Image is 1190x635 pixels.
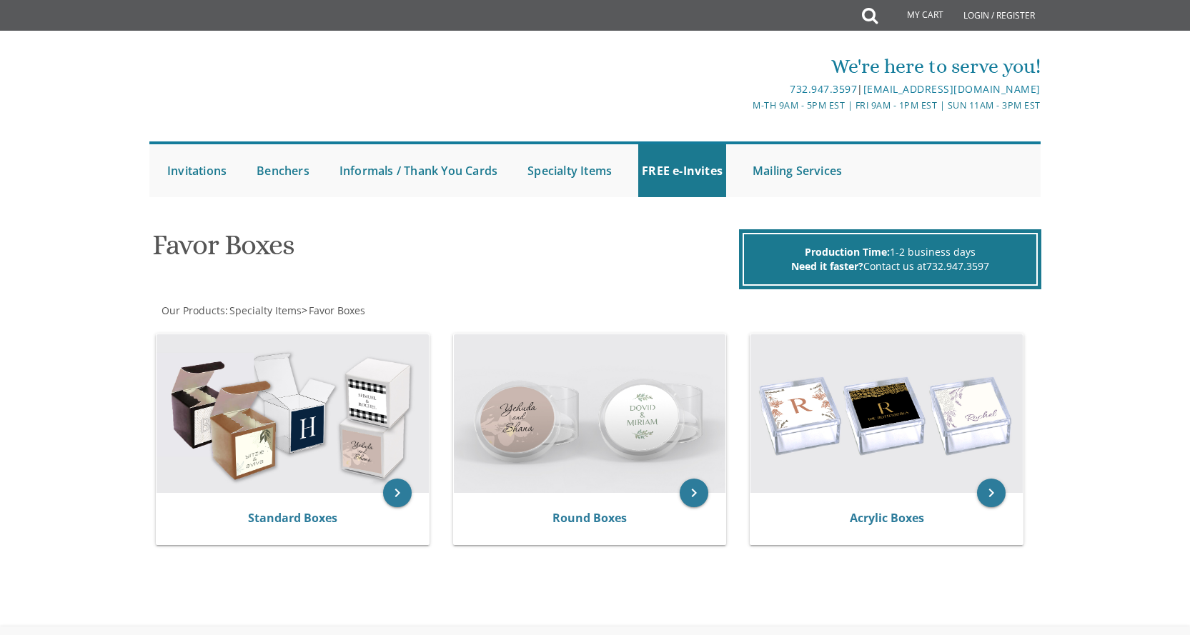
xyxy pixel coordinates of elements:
[863,82,1041,96] a: [EMAIL_ADDRESS][DOMAIN_NAME]
[926,259,989,273] a: 732.947.3597
[447,98,1041,113] div: M-Th 9am - 5pm EST | Fri 9am - 1pm EST | Sun 11am - 3pm EST
[336,144,501,197] a: Informals / Thank You Cards
[638,144,726,197] a: FREE e-Invites
[454,334,726,493] img: Round Boxes
[876,1,953,30] a: My Cart
[552,510,627,526] a: Round Boxes
[157,334,429,493] img: Standard Boxes
[160,304,225,317] a: Our Products
[524,144,615,197] a: Specialty Items
[383,479,412,507] a: keyboard_arrow_right
[680,479,708,507] a: keyboard_arrow_right
[302,304,365,317] span: >
[248,510,337,526] a: Standard Boxes
[850,510,924,526] a: Acrylic Boxes
[307,304,365,317] a: Favor Boxes
[750,334,1023,493] img: Acrylic Boxes
[228,304,302,317] a: Specialty Items
[791,259,863,273] span: Need it faster?
[743,233,1038,286] div: 1-2 business days Contact us at
[447,52,1041,81] div: We're here to serve you!
[749,144,846,197] a: Mailing Services
[447,81,1041,98] div: |
[164,144,230,197] a: Invitations
[229,304,302,317] span: Specialty Items
[309,304,365,317] span: Favor Boxes
[790,82,857,96] a: 732.947.3597
[253,144,313,197] a: Benchers
[977,479,1006,507] a: keyboard_arrow_right
[152,229,735,271] h1: Favor Boxes
[805,245,890,259] span: Production Time:
[149,304,595,318] div: :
